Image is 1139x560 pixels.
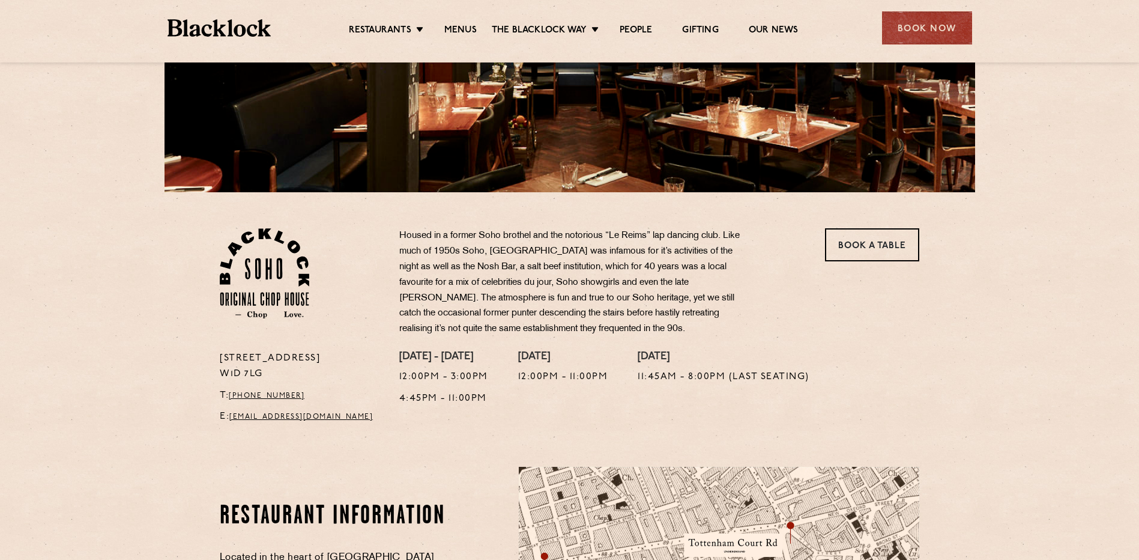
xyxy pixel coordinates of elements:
[518,351,608,364] h4: [DATE]
[444,25,477,38] a: Menus
[399,391,488,407] p: 4:45pm - 11:00pm
[638,351,809,364] h4: [DATE]
[229,392,304,400] a: [PHONE_NUMBER]
[220,388,381,404] p: T:
[399,228,754,337] p: Housed in a former Soho brothel and the notorious “Le Reims” lap dancing club. Like much of 1950s...
[518,370,608,385] p: 12:00pm - 11:00pm
[749,25,799,38] a: Our News
[882,11,972,44] div: Book Now
[220,351,381,382] p: [STREET_ADDRESS] W1D 7LG
[220,228,309,318] img: Soho-stamp-default.svg
[220,502,450,532] h2: Restaurant information
[168,19,271,37] img: BL_Textured_Logo-footer-cropped.svg
[399,370,488,385] p: 12:00pm - 3:00pm
[399,351,488,364] h4: [DATE] - [DATE]
[220,409,381,425] p: E:
[492,25,587,38] a: The Blacklock Way
[638,370,809,385] p: 11:45am - 8:00pm (Last seating)
[682,25,718,38] a: Gifting
[825,228,919,261] a: Book a Table
[349,25,411,38] a: Restaurants
[229,413,373,421] a: [EMAIL_ADDRESS][DOMAIN_NAME]
[620,25,652,38] a: People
